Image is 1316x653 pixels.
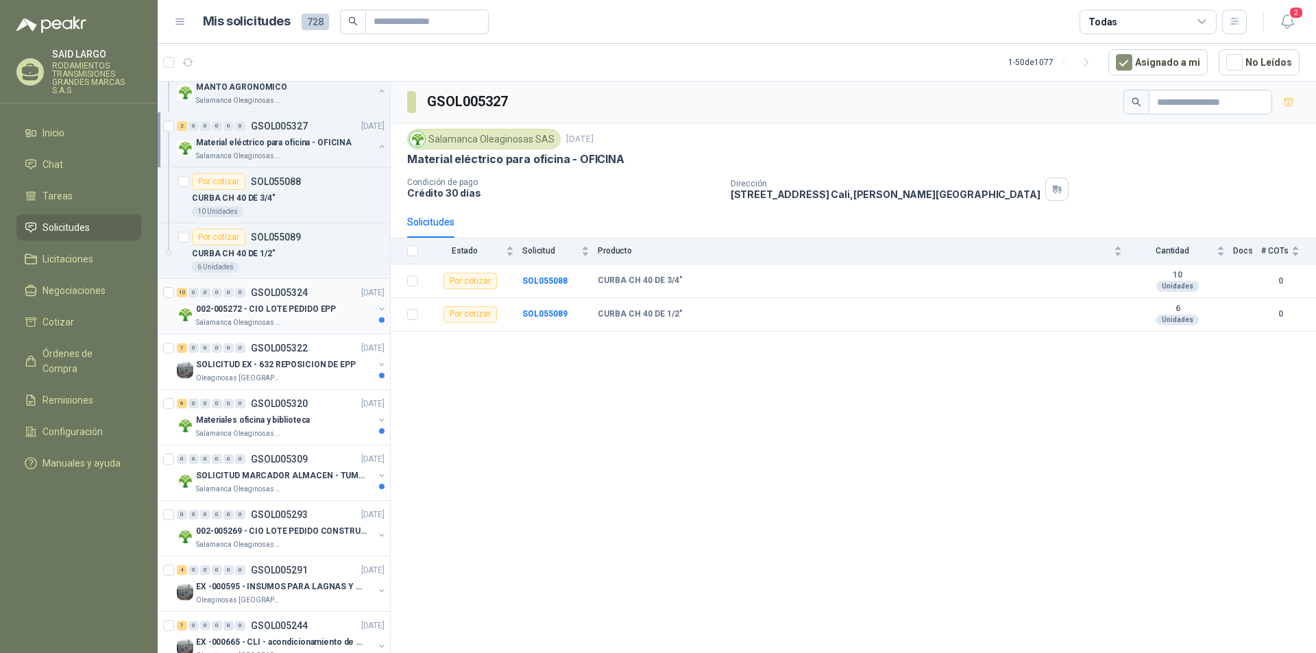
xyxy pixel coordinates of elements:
a: 0 0 0 0 0 0 GSOL005293[DATE] Company Logo002-005269 - CIO LOTE PEDIDO CONSTRUCCIONSalamanca Oleag... [177,506,387,550]
div: Unidades [1156,315,1199,325]
div: 0 [200,399,210,408]
img: Company Logo [177,473,193,489]
span: search [1132,97,1141,107]
span: Chat [42,157,63,172]
span: Manuales y ayuda [42,456,121,471]
b: 10 [1130,270,1225,281]
div: 0 [188,510,199,519]
div: Por cotizar [192,173,245,190]
div: 7 [177,621,187,630]
div: 0 [200,565,210,575]
div: Todas [1088,14,1117,29]
p: [STREET_ADDRESS] Cali , [PERSON_NAME][GEOGRAPHIC_DATA] [731,188,1040,200]
p: Material eléctrico para oficina - OFICINA [196,136,352,149]
p: RODAMIENTOS TRANSMISIONES GRANDES MARCAS S.A.S [52,62,141,95]
div: 7 [177,343,187,353]
span: 2 [1289,6,1304,19]
div: Por cotizar [443,273,497,289]
p: [DATE] [361,397,385,410]
div: 0 [235,288,245,297]
div: 0 [188,288,199,297]
a: Negociaciones [16,278,141,304]
img: Company Logo [177,84,193,101]
div: 0 [177,454,187,464]
span: Producto [598,246,1111,256]
div: 0 [188,343,199,353]
img: Logo peakr [16,16,86,33]
a: Órdenes de Compra [16,341,141,382]
div: 0 [212,288,222,297]
p: [DATE] [566,133,594,146]
a: Chat [16,151,141,177]
p: Salamanca Oleaginosas SAS [196,484,282,495]
b: SOL055089 [522,309,568,319]
p: GSOL005244 [251,621,308,630]
div: 0 [200,510,210,519]
img: Company Logo [177,306,193,323]
div: 0 [223,121,234,131]
div: 0 [212,510,222,519]
p: SAID LARGO [52,49,141,59]
p: GSOL005324 [251,288,308,297]
div: 0 [223,343,234,353]
div: 0 [223,454,234,464]
p: 002-005272 - CIO LOTE PEDIDO EPP [196,303,336,316]
a: 1 0 0 0 0 0 GSOL005329[DATE] Company LogoMANTO AGRONOMICOSalamanca Oleaginosas SAS [177,62,387,106]
p: SOLICITUD EX - 632 REPOSICION DE EPP [196,358,356,371]
p: Materiales oficina y biblioteca [196,414,310,427]
button: No Leídos [1219,49,1300,75]
img: Company Logo [177,584,193,600]
div: 0 [212,621,222,630]
span: Estado [426,246,503,256]
a: Remisiones [16,387,141,413]
div: 0 [200,621,210,630]
p: MANTO AGRONOMICO [196,81,287,94]
div: 0 [188,565,199,575]
p: Oleaginosas [GEOGRAPHIC_DATA][PERSON_NAME] [196,595,282,606]
div: 4 [177,565,187,575]
img: Company Logo [177,362,193,378]
span: Configuración [42,424,103,439]
a: 7 0 0 0 0 0 GSOL005322[DATE] Company LogoSOLICITUD EX - 632 REPOSICION DE EPPOleaginosas [GEOGRAP... [177,340,387,384]
h1: Mis solicitudes [203,12,291,32]
p: [DATE] [361,342,385,355]
p: EX -000665 - CLI - acondicionamiento de caja para [196,636,367,649]
div: 0 [188,621,199,630]
span: Cotizar [42,315,74,330]
div: Salamanca Oleaginosas SAS [407,129,561,149]
p: GSOL005309 [251,454,308,464]
div: 0 [212,454,222,464]
b: 6 [1130,304,1225,315]
div: 6 Unidades [192,262,239,273]
div: Unidades [1156,281,1199,292]
a: Por cotizarSOL055088CURBA CH 40 DE 3/4"10 Unidades [158,168,390,223]
div: 0 [200,454,210,464]
p: Condición de pago [407,177,720,187]
button: Asignado a mi [1108,49,1208,75]
span: Cantidad [1130,246,1214,256]
a: Inicio [16,120,141,146]
div: 0 [188,454,199,464]
p: Salamanca Oleaginosas SAS [196,95,282,106]
p: Salamanca Oleaginosas SAS [196,151,282,162]
div: 0 [223,565,234,575]
a: Por cotizarSOL055089CURBA CH 40 DE 1/2"6 Unidades [158,223,390,279]
p: CURBA CH 40 DE 1/2" [192,247,276,260]
img: Company Logo [410,132,425,147]
b: 0 [1261,275,1300,288]
span: Solicitud [522,246,578,256]
p: CURBA CH 40 DE 3/4" [192,192,276,205]
b: CURBA CH 40 DE 1/2" [598,309,683,320]
a: Solicitudes [16,214,141,241]
a: SOL055088 [522,276,568,286]
p: SOLICITUD MARCADOR ALMACEN - TUMACO [196,469,367,482]
th: Cantidad [1130,238,1233,264]
th: Estado [426,238,522,264]
p: [DATE] [361,286,385,299]
a: 6 0 0 0 0 0 GSOL005320[DATE] Company LogoMateriales oficina y bibliotecaSalamanca Oleaginosas SAS [177,395,387,439]
div: 10 Unidades [192,206,243,217]
p: GSOL005320 [251,399,308,408]
div: 0 [212,399,222,408]
p: Dirección [731,179,1040,188]
p: EX -000595 - INSUMOS PARA LAGNAS Y OFICINAS PLANTA [196,580,367,593]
